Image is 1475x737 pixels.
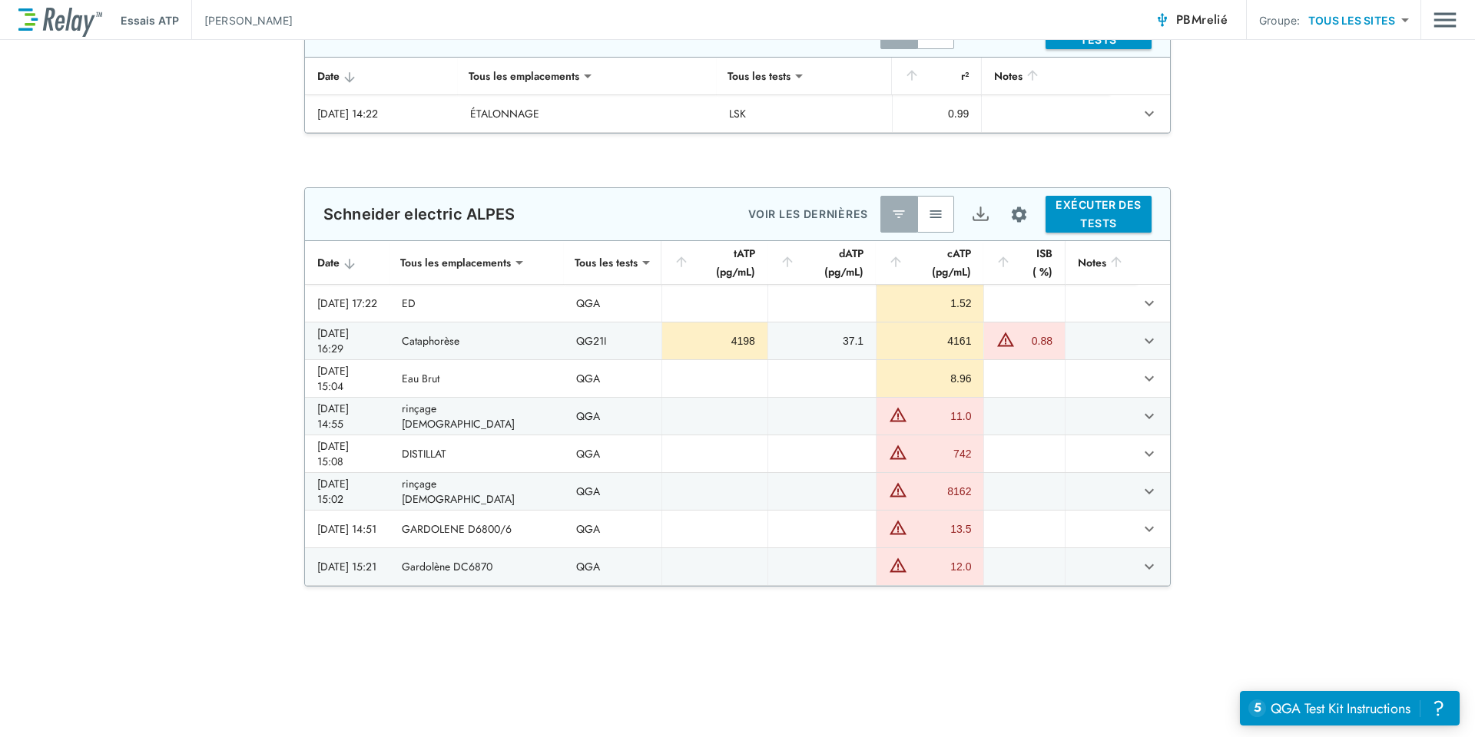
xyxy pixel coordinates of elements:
[317,521,377,537] div: [DATE] 14:51
[1155,12,1170,28] img: Connected Icon
[204,12,293,28] p: [PERSON_NAME]
[564,398,661,435] td: QGA
[994,67,1023,85] font: Notes
[389,322,564,359] td: Cataphorèse
[389,473,564,510] td: rinçage [DEMOGRAPHIC_DATA]
[305,58,1170,133] table: Tableau autocollant
[717,95,892,132] td: LSK
[1136,290,1162,316] button: Développer la ligne
[389,435,564,472] td: DISTILLAT
[389,285,564,322] td: ED
[564,511,661,547] td: QGA
[1136,478,1162,504] button: Développer la ligne
[317,326,377,356] div: [DATE] 16:29
[1434,5,1457,35] img: Icône de tiroir
[317,106,446,121] div: [DATE] 14:22
[717,61,801,91] div: Tous les tests
[317,438,377,469] div: [DATE] 15:08
[889,443,907,461] img: Avertissement
[564,548,661,585] td: QGA
[999,194,1039,235] button: Configuration du site
[911,559,971,574] div: 12.0
[564,360,661,397] td: QGA
[911,484,971,499] div: 8162
[1136,554,1162,580] button: Développer la ligne
[564,322,661,359] td: QG21I
[911,521,971,537] div: 13.5
[1136,516,1162,542] button: Développer la ligne
[1176,9,1228,31] span: PBM
[1009,205,1029,224] img: Icône des paramètres
[891,207,907,222] img: Dernier
[1434,5,1457,35] button: Menu principal
[317,559,377,574] div: [DATE] 15:21
[1136,441,1162,467] button: Développer la ligne
[1046,196,1152,233] button: EXÉCUTER DES TESTS
[675,333,754,349] div: 4198
[1202,11,1228,28] span: relié
[121,12,179,28] p: Essais ATP
[305,241,1170,586] table: Tableau autocollant
[971,205,990,224] img: Icône d’exportation
[317,296,377,311] div: [DATE] 17:22
[1136,101,1162,127] button: Développer la ligne
[889,333,971,349] div: 4161
[564,435,661,472] td: QGA
[317,401,377,431] div: [DATE] 14:55
[18,4,102,37] img: LuminUltra Relay
[889,296,971,311] div: 1.52
[564,473,661,510] td: QGA
[1136,403,1162,429] button: Développer la ligne
[911,446,971,461] div: 742
[962,196,999,233] button: Exportation
[928,207,943,222] img: Voir tout
[564,247,648,278] div: Tous les tests
[961,67,969,85] font: r²
[906,244,971,281] font: cATP (pg/mL)
[889,371,971,386] div: 8.96
[1259,12,1300,28] p: Groupe:
[458,95,717,132] td: ÉTALONNAGE
[797,244,863,281] font: dATP (pg/mL)
[781,333,863,349] div: 37.1
[911,408,971,424] div: 11.0
[1078,253,1106,272] font: Notes
[748,205,868,223] p: VOIR LES DERNIÈRES
[905,106,970,121] div: 0.99
[317,68,340,84] font: Date
[1046,12,1152,49] button: EXÉCUTER DES TESTS
[317,363,377,394] div: [DATE] 15:04
[1136,328,1162,354] button: Développer la ligne
[317,476,377,507] div: [DATE] 15:02
[1019,333,1052,349] div: 0.88
[389,398,564,435] td: rinçage [DEMOGRAPHIC_DATA]
[889,481,907,499] img: Avertissement
[889,556,907,574] img: Avertissement
[564,285,661,322] td: QGA
[323,205,515,223] p: Schneider electric ALPES
[389,247,522,278] div: Tous les emplacements
[691,244,754,281] font: tATP (pg/mL)
[1013,244,1052,281] font: ISB ( %)
[1136,365,1162,392] button: Développer la ligne
[389,548,564,585] td: Gardolène DC6870
[389,511,564,547] td: GARDOLENE D6800/6
[1149,5,1234,35] button: PBMrelié
[889,405,907,424] img: Avertissement
[996,330,1015,349] img: Avertissement
[889,518,907,537] img: Avertissement
[389,360,564,397] td: Eau Brut
[317,255,340,270] font: Date
[1240,691,1460,725] iframe: Resource center
[458,61,590,91] div: Tous les emplacements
